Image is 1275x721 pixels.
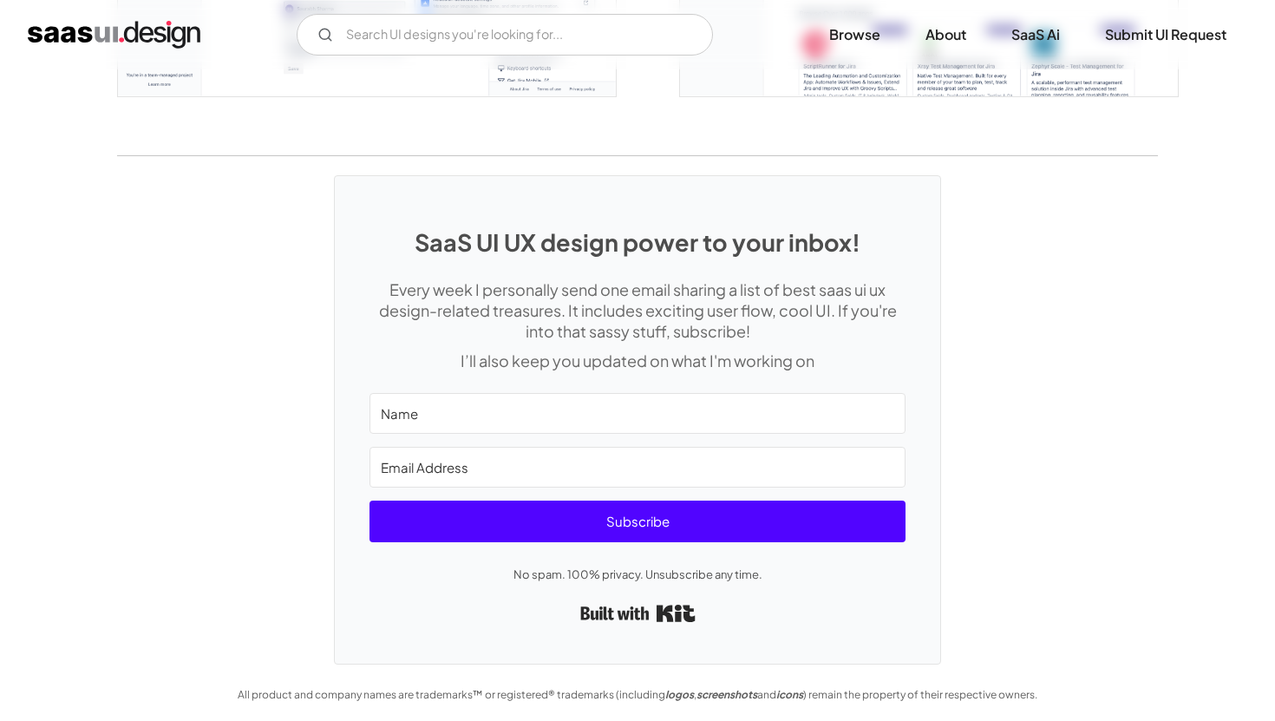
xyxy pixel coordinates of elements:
input: Name [369,393,906,434]
input: Search UI designs you're looking for... [297,14,713,56]
a: home [28,21,200,49]
div: All product and company names are trademarks™ or registered® trademarks (including , and ) remain... [230,685,1045,705]
button: Subscribe [369,501,906,542]
form: Email Form [297,14,713,56]
a: Submit UI Request [1084,16,1247,54]
a: Browse [808,16,901,54]
a: About [905,16,987,54]
em: icons [776,688,803,701]
a: SaaS Ai [991,16,1081,54]
input: Email Address [369,447,906,488]
p: No spam. 100% privacy. Unsubscribe any time. [369,564,906,585]
em: screenshots [696,688,757,701]
h1: SaaS UI UX design power to your inbox! [369,228,906,256]
p: Every week I personally send one email sharing a list of best saas ui ux design-related treasures... [369,279,906,342]
a: Built with Kit [580,598,696,629]
p: I’ll also keep you updated on what I'm working on [369,351,906,371]
em: logos [665,688,694,701]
